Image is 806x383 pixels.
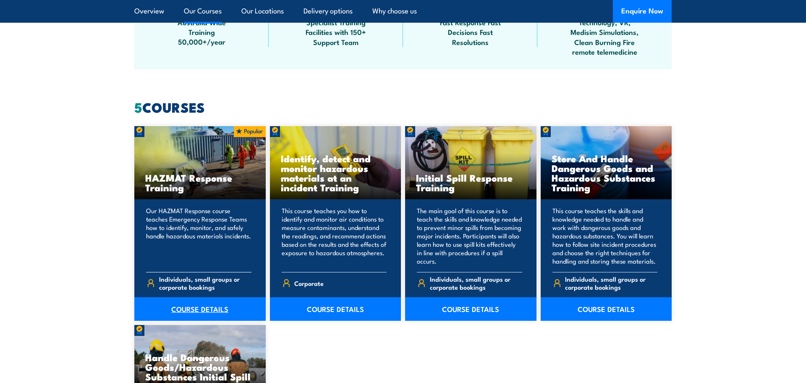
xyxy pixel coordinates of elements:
[552,153,661,192] h3: Store And Handle Dangerous Goods and Hazardous Substances Training
[416,173,526,192] h3: Initial Spill Response Training
[417,206,522,265] p: The main goal of this course is to teach the skills and knowledge needed to prevent minor spills ...
[134,297,266,321] a: COURSE DETAILS
[541,297,672,321] a: COURSE DETAILS
[405,297,536,321] a: COURSE DETAILS
[430,275,522,291] span: Individuals, small groups or corporate bookings
[552,206,658,265] p: This course teaches the skills and knowledge needed to handle and work with dangerous goods and h...
[134,101,672,113] h2: COURSES
[282,206,387,265] p: This course teaches you how to identify and monitor air conditions to measure contaminants, under...
[567,17,642,57] span: Technology, VR, Medisim Simulations, Clean Burning Fire remote telemedicine
[298,17,374,47] span: Specialist Training Facilities with 150+ Support Team
[432,17,508,47] span: Fast Response Fast Decisions Fast Resolutions
[145,173,255,192] h3: HAZMAT Response Training
[134,96,142,117] strong: 5
[270,297,401,321] a: COURSE DETAILS
[281,153,390,192] h3: Identify, detect and monitor hazardous materials at an incident Training
[565,275,657,291] span: Individuals, small groups or corporate bookings
[294,277,324,290] span: Corporate
[146,206,251,265] p: Our HAZMAT Response course teaches Emergency Response Teams how to identify, monitor, and safely ...
[159,275,251,291] span: Individuals, small groups or corporate bookings
[164,17,239,47] span: Australia Wide Training 50,000+/year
